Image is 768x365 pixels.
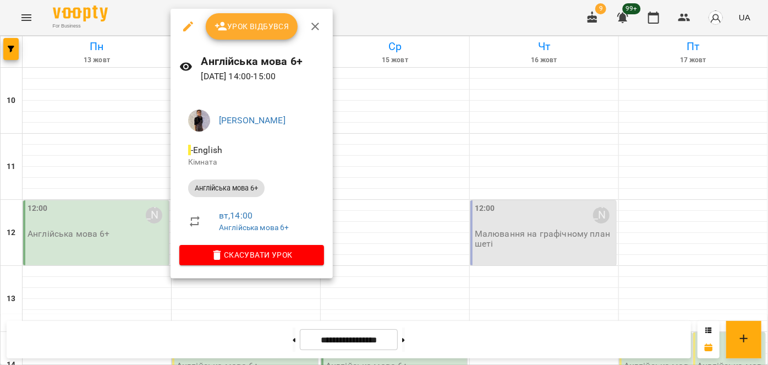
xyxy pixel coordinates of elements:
p: Кімната [188,157,315,168]
button: Урок відбувся [206,13,298,40]
h6: Англійська мова 6+ [201,53,324,70]
a: Англійська мова 6+ [219,223,289,232]
span: Скасувати Урок [188,248,315,262]
a: [PERSON_NAME] [219,115,286,126]
span: Урок відбувся [215,20,289,33]
a: вт , 14:00 [219,210,253,221]
span: - English [188,145,224,155]
img: 4909863fcc9f345f1db42289bc7c8cf7.jpg [188,110,210,132]
button: Скасувати Урок [179,245,324,265]
span: Англійська мова 6+ [188,183,265,193]
p: [DATE] 14:00 - 15:00 [201,70,324,83]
